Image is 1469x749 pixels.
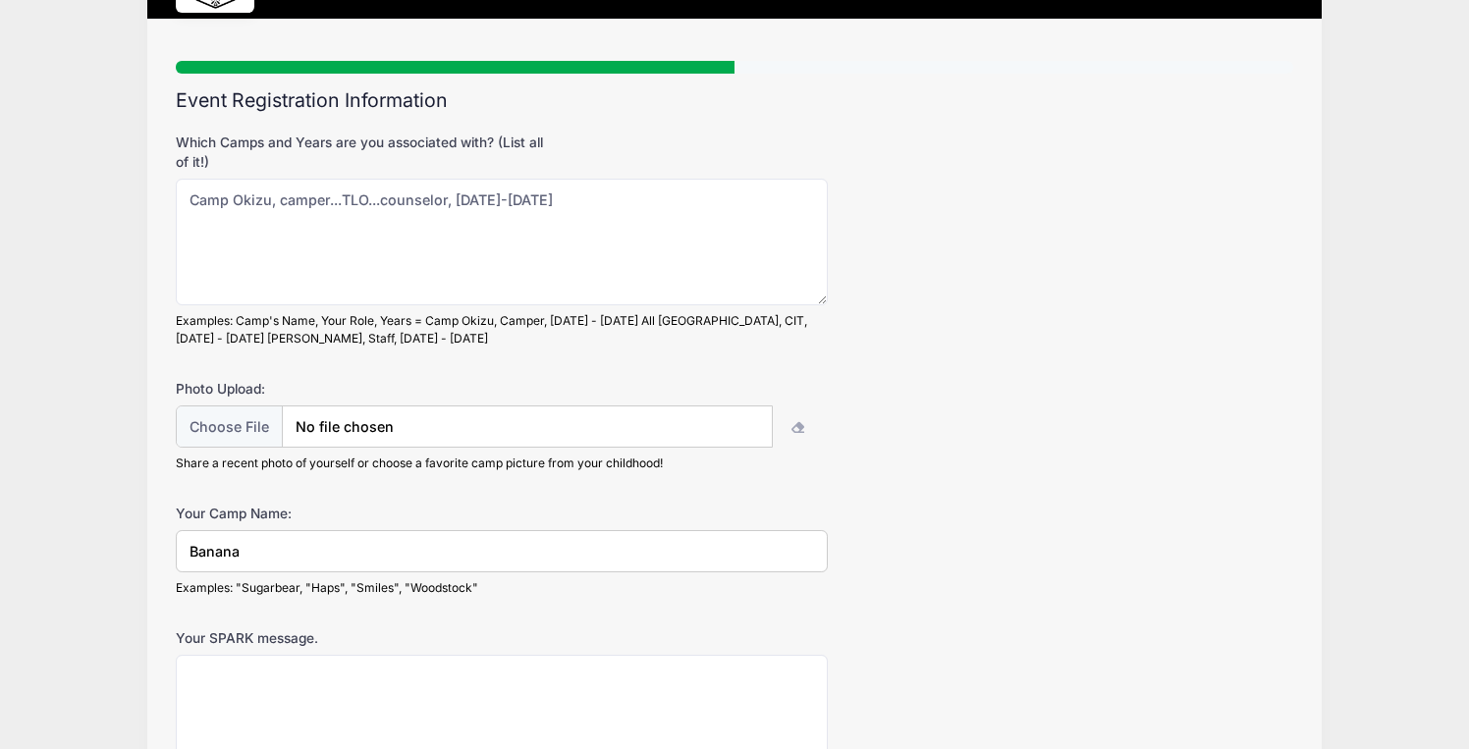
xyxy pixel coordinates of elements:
div: Examples: "Sugarbear, "Haps", "Smiles", "Woodstock" [176,579,828,597]
label: Your Camp Name: [176,504,548,523]
div: Share a recent photo of yourself or choose a favorite camp picture from your childhood! [176,455,828,472]
div: Examples: Camp's Name, Your Role, Years = Camp Okizu, Camper, [DATE] - [DATE] All [GEOGRAPHIC_DAT... [176,312,828,348]
label: Photo Upload: [176,379,548,399]
h2: Event Registration Information [176,89,1293,112]
label: Which Camps and Years are you associated with? (List all of it!) [176,133,548,173]
label: Your SPARK message. [176,628,548,648]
